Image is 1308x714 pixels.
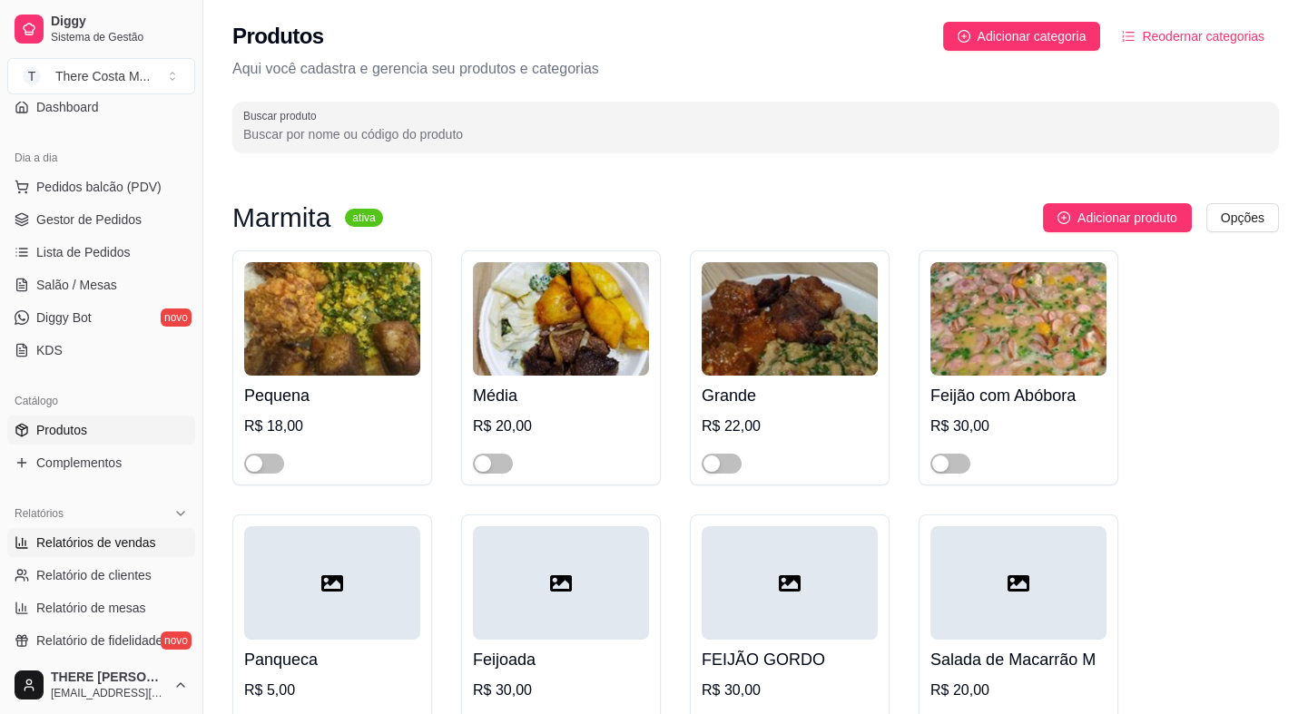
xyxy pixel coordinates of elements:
[345,209,382,227] sup: ativa
[244,383,420,408] h4: Pequena
[7,238,195,267] a: Lista de Pedidos
[1221,208,1264,228] span: Opções
[702,416,878,437] div: R$ 22,00
[36,178,162,196] span: Pedidos balcão (PDV)
[1057,211,1070,224] span: plus-circle
[702,383,878,408] h4: Grande
[7,561,195,590] a: Relatório de clientes
[36,243,131,261] span: Lista de Pedidos
[55,67,150,85] div: There Costa M ...
[23,67,41,85] span: T
[51,14,188,30] span: Diggy
[7,336,195,365] a: KDS
[7,663,195,707] button: THERE [PERSON_NAME][EMAIL_ADDRESS][DOMAIN_NAME]
[244,647,420,672] h4: Panqueca
[51,30,188,44] span: Sistema de Gestão
[473,680,649,701] div: R$ 30,00
[7,593,195,622] a: Relatório de mesas
[473,262,649,376] img: product-image
[7,448,195,477] a: Complementos
[943,22,1101,51] button: Adicionar categoria
[1206,203,1279,232] button: Opções
[473,383,649,408] h4: Média
[51,670,166,686] span: THERE [PERSON_NAME]
[36,276,117,294] span: Salão / Mesas
[7,205,195,234] a: Gestor de Pedidos
[930,416,1106,437] div: R$ 30,00
[702,680,878,701] div: R$ 30,00
[1107,22,1279,51] button: Reodernar categorias
[244,680,420,701] div: R$ 5,00
[7,270,195,299] a: Salão / Mesas
[702,262,878,376] img: product-image
[1122,30,1135,43] span: ordered-list
[36,454,122,472] span: Complementos
[51,686,166,700] span: [EMAIL_ADDRESS][DOMAIN_NAME]
[930,262,1106,376] img: product-image
[36,98,99,116] span: Dashboard
[232,22,324,51] h2: Produtos
[930,647,1106,672] h4: Salada de Macarrão M
[7,303,195,332] a: Diggy Botnovo
[36,566,152,584] span: Relatório de clientes
[36,308,92,327] span: Diggy Bot
[36,631,162,650] span: Relatório de fidelidade
[243,108,323,123] label: Buscar produto
[1077,208,1177,228] span: Adicionar produto
[232,58,1279,80] p: Aqui você cadastra e gerencia seu produtos e categorias
[7,386,195,416] div: Catálogo
[36,341,63,359] span: KDS
[243,125,1268,143] input: Buscar produto
[930,680,1106,701] div: R$ 20,00
[7,528,195,557] a: Relatórios de vendas
[958,30,970,43] span: plus-circle
[244,416,420,437] div: R$ 18,00
[702,647,878,672] h4: FEIJÃO GORDO
[232,207,330,229] h3: Marmita
[7,626,195,655] a: Relatório de fidelidadenovo
[7,93,195,122] a: Dashboard
[930,383,1106,408] h4: Feijão com Abóbora
[473,416,649,437] div: R$ 20,00
[36,533,156,552] span: Relatórios de vendas
[7,58,195,94] button: Select a team
[244,262,420,376] img: product-image
[7,7,195,51] a: DiggySistema de Gestão
[36,210,142,229] span: Gestor de Pedidos
[1043,203,1192,232] button: Adicionar produto
[36,421,87,439] span: Produtos
[7,416,195,445] a: Produtos
[473,647,649,672] h4: Feijoada
[36,599,146,617] span: Relatório de mesas
[7,143,195,172] div: Dia a dia
[978,26,1087,46] span: Adicionar categoria
[15,506,64,521] span: Relatórios
[7,172,195,201] button: Pedidos balcão (PDV)
[1142,26,1264,46] span: Reodernar categorias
